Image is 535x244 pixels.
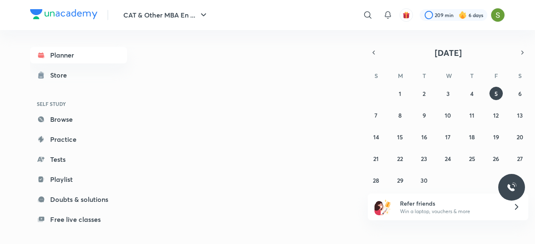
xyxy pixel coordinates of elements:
[441,152,455,165] button: September 24, 2025
[435,47,462,58] span: [DATE]
[494,90,498,98] abbr: September 5, 2025
[30,151,127,168] a: Tests
[518,72,522,80] abbr: Saturday
[489,130,503,143] button: September 19, 2025
[30,47,127,63] a: Planner
[30,9,97,19] img: Company Logo
[30,171,127,188] a: Playlist
[465,152,479,165] button: September 25, 2025
[374,199,391,215] img: referral
[421,155,427,163] abbr: September 23, 2025
[423,111,426,119] abbr: September 9, 2025
[446,72,452,80] abbr: Wednesday
[403,11,410,19] img: avatar
[489,87,503,100] button: September 5, 2025
[441,130,455,143] button: September 17, 2025
[513,108,527,122] button: September 13, 2025
[465,130,479,143] button: September 18, 2025
[30,111,127,128] a: Browse
[441,108,455,122] button: September 10, 2025
[423,90,425,98] abbr: September 2, 2025
[469,111,474,119] abbr: September 11, 2025
[373,176,379,184] abbr: September 28, 2025
[369,174,383,187] button: September 28, 2025
[445,133,451,141] abbr: September 17, 2025
[493,155,499,163] abbr: September 26, 2025
[491,8,505,22] img: Samridhi Vij
[397,155,403,163] abbr: September 22, 2025
[397,176,403,184] abbr: September 29, 2025
[493,133,499,141] abbr: September 19, 2025
[400,199,503,208] h6: Refer friends
[469,155,475,163] abbr: September 25, 2025
[513,87,527,100] button: September 6, 2025
[30,131,127,148] a: Practice
[393,130,407,143] button: September 15, 2025
[393,174,407,187] button: September 29, 2025
[393,108,407,122] button: September 8, 2025
[30,67,127,83] a: Store
[470,72,474,80] abbr: Thursday
[50,70,72,80] div: Store
[465,87,479,100] button: September 4, 2025
[465,108,479,122] button: September 11, 2025
[445,111,451,119] abbr: September 10, 2025
[399,90,401,98] abbr: September 1, 2025
[30,97,127,111] h6: SELF STUDY
[421,133,427,141] abbr: September 16, 2025
[374,72,378,80] abbr: Sunday
[398,72,403,80] abbr: Monday
[418,108,431,122] button: September 9, 2025
[517,155,523,163] abbr: September 27, 2025
[373,155,379,163] abbr: September 21, 2025
[518,90,522,98] abbr: September 6, 2025
[398,111,402,119] abbr: September 8, 2025
[445,155,451,163] abbr: September 24, 2025
[393,152,407,165] button: September 22, 2025
[30,191,127,208] a: Doubts & solutions
[470,90,474,98] abbr: September 4, 2025
[369,108,383,122] button: September 7, 2025
[489,108,503,122] button: September 12, 2025
[400,8,413,22] button: avatar
[513,130,527,143] button: September 20, 2025
[420,176,428,184] abbr: September 30, 2025
[418,87,431,100] button: September 2, 2025
[489,152,503,165] button: September 26, 2025
[30,211,127,228] a: Free live classes
[517,133,523,141] abbr: September 20, 2025
[494,72,498,80] abbr: Friday
[369,152,383,165] button: September 21, 2025
[513,152,527,165] button: September 27, 2025
[400,208,503,215] p: Win a laptop, vouchers & more
[493,111,499,119] abbr: September 12, 2025
[423,72,426,80] abbr: Tuesday
[507,182,517,192] img: ttu
[517,111,523,119] abbr: September 13, 2025
[373,133,379,141] abbr: September 14, 2025
[418,174,431,187] button: September 30, 2025
[369,130,383,143] button: September 14, 2025
[118,7,214,23] button: CAT & Other MBA En ...
[418,130,431,143] button: September 16, 2025
[441,87,455,100] button: September 3, 2025
[459,11,467,19] img: streak
[397,133,403,141] abbr: September 15, 2025
[446,90,450,98] abbr: September 3, 2025
[374,111,377,119] abbr: September 7, 2025
[469,133,475,141] abbr: September 18, 2025
[393,87,407,100] button: September 1, 2025
[418,152,431,165] button: September 23, 2025
[380,47,517,58] button: [DATE]
[30,9,97,21] a: Company Logo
